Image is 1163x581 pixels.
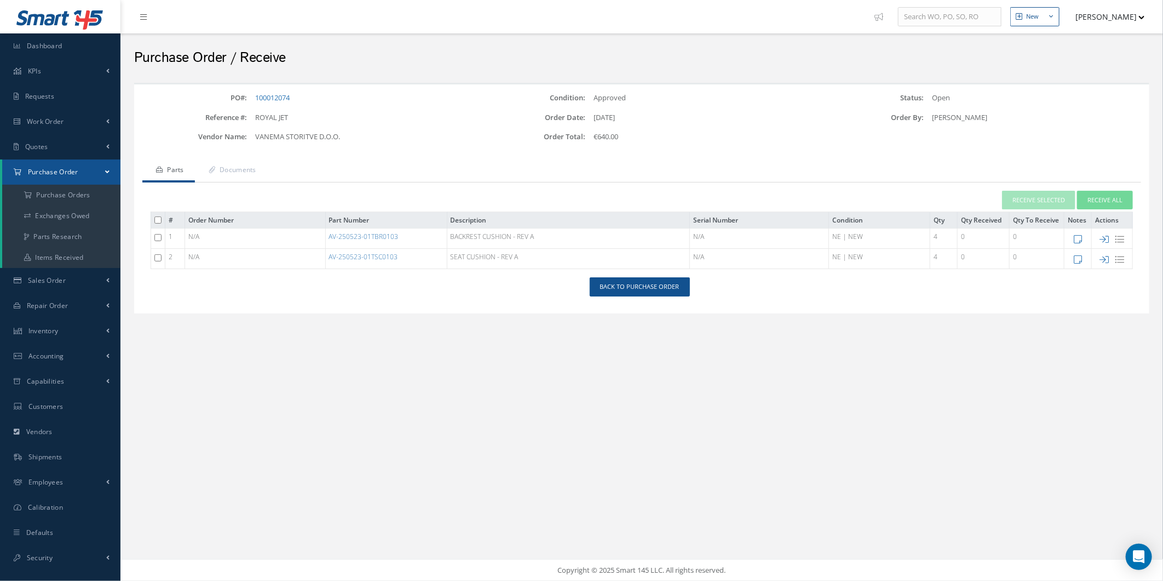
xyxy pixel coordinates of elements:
span: Defaults [26,528,53,537]
td: 0 [958,249,1010,269]
td: 0 [958,229,1010,249]
div: ROYAL JET [247,112,473,123]
td: 4 [930,249,958,269]
a: View part details [1115,236,1125,245]
span: Shipments [28,452,62,462]
th: Notes [1064,212,1092,229]
span: Sales Order [28,276,66,285]
button: [PERSON_NAME] [1065,6,1145,27]
button: Receive Selected [1002,191,1075,210]
th: Qty [930,212,958,229]
input: Search WO, PO, SO, RO [898,7,1001,27]
label: PO#: [134,94,247,102]
td: 1 [165,229,185,249]
label: Order Date: [473,113,585,122]
span: Work Order [27,117,64,126]
th: # [165,212,185,229]
span: Dashboard [27,41,62,50]
label: Vendor Name: [134,133,247,141]
th: Description [447,212,690,229]
td: SEAT CUSHION - REV A [447,249,690,269]
label: Reference #: [134,113,247,122]
div: Open Intercom Messenger [1126,544,1152,570]
a: Parts [142,160,195,183]
a: Receive Part [1100,236,1109,245]
span: Repair Order [27,301,68,310]
a: Receive Part [1100,256,1109,265]
span: Inventory [28,326,59,335]
div: [DATE] [585,112,811,123]
span: N/A [188,252,199,261]
td: NE | NEW [829,229,930,249]
td: N/A [690,229,829,249]
div: [PERSON_NAME] [924,112,1149,123]
h2: Purchase Order / Receive [134,50,1149,66]
span: Employees [28,477,64,487]
a: AV-250523-01TSC0103 [329,252,398,261]
th: Qty To Receive [1010,212,1064,229]
th: Condition [829,212,930,229]
a: View part details [1115,256,1125,265]
th: Serial Number [690,212,829,229]
span: Vendors [26,427,53,436]
div: VANEMA STORITVE D.O.O. [247,132,473,143]
span: KPIs [28,66,41,76]
a: Parts Research [2,226,120,247]
span: Accounting [28,351,64,361]
div: New [1026,12,1039,21]
span: Customers [28,402,64,411]
a: Purchase Order [2,160,120,185]
td: 2 [165,249,185,269]
span: N/A [188,232,199,241]
label: Condition: [473,94,585,102]
span: Security [27,553,53,562]
div: Open [924,93,1149,104]
a: Purchase Orders [2,185,120,206]
th: Actions [1092,212,1133,229]
span: Purchase Order [28,167,78,176]
td: BACKREST CUSHION - REV A [447,229,690,249]
th: Order Number [185,212,325,229]
div: Copyright © 2025 Smart 145 LLC. All rights reserved. [131,565,1152,576]
th: Qty Received [958,212,1010,229]
td: N/A [690,249,829,269]
a: Items Received [2,247,120,268]
a: AV-250523-01TBR0103 [329,232,399,241]
span: Calibration [28,503,63,512]
th: Part Number [325,212,447,229]
td: 4 [930,229,958,249]
label: Order By: [811,113,924,122]
button: New [1010,7,1060,26]
label: Order Total: [473,133,585,141]
button: Receive All [1077,191,1133,210]
span: Requests [25,92,54,101]
td: 0 [1010,249,1064,269]
a: 100012074 [255,93,290,102]
td: 0 [1010,229,1064,249]
div: €640.00 [585,132,811,143]
span: Quotes [25,142,48,151]
label: Status: [811,94,924,102]
a: Exchanges Owed [2,206,120,226]
div: Approved [585,93,811,104]
a: Back to Purchase Order [590,277,690,297]
span: Capabilities [27,377,65,386]
td: NE | NEW [829,249,930,269]
a: Documents [195,160,267,183]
